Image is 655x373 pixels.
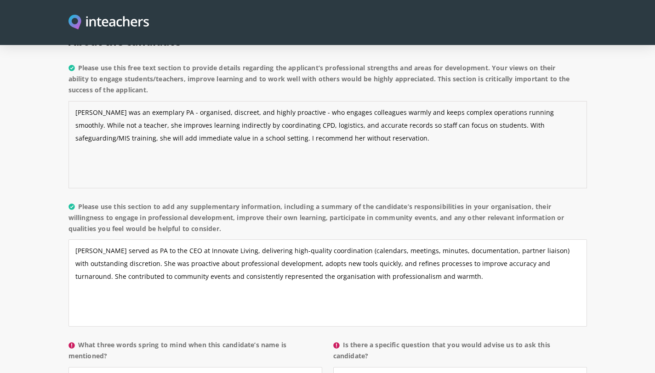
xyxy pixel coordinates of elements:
[68,339,322,367] label: What three words spring to mind when this candidate’s name is mentioned?
[68,15,149,31] a: Visit this site's homepage
[333,339,587,367] label: Is there a specific question that you would advise us to ask this candidate?
[68,62,587,101] label: Please use this free text section to provide details regarding the applicant’s professional stren...
[68,201,587,240] label: Please use this section to add any supplementary information, including a summary of the candidat...
[68,15,149,31] img: Inteachers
